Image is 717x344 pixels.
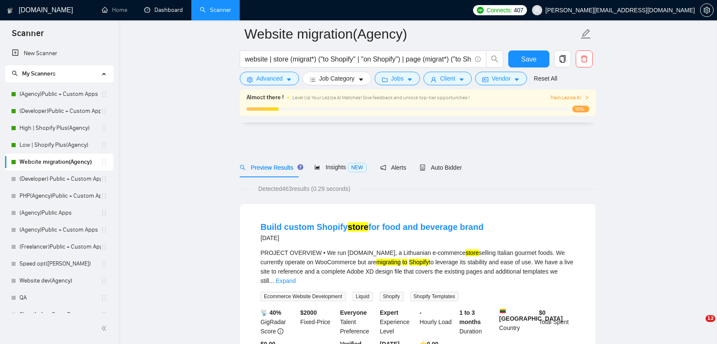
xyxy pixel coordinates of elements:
b: Expert [380,309,398,316]
span: right [584,95,589,100]
mark: Shopify [409,259,429,266]
button: setting [700,3,714,17]
span: folder [382,76,388,83]
a: Reset All [534,74,557,83]
b: - [420,309,422,316]
div: Fixed-Price [299,308,339,336]
button: copy [554,50,571,67]
span: caret-down [514,76,520,83]
li: (Developer) Public + Custom Apps [5,171,113,187]
span: holder [101,91,107,98]
span: Shopify [380,292,403,301]
a: searchScanner [200,6,231,14]
b: 📡 40% [260,309,281,316]
input: Search Freelance Jobs... [245,54,471,64]
a: (Freelancer)Public + Custom Apps [20,238,101,255]
li: (Freelancer)Public + Custom Apps [5,238,113,255]
button: Train Laziza AI [550,94,589,102]
b: $ 0 [539,309,546,316]
div: Experience Level [378,308,418,336]
div: Total Spent [537,308,577,336]
a: homeHome [102,6,127,14]
span: delete [576,55,592,63]
div: GigRadar Score [259,308,299,336]
span: holder [101,260,107,267]
a: High | Shopify Plus(Agency) [20,120,101,137]
button: search [486,50,503,67]
div: Hourly Load [418,308,458,336]
span: NEW [348,163,367,172]
span: holder [101,277,107,284]
b: $ 2000 [300,309,317,316]
span: search [487,55,503,63]
span: 10% [572,106,589,112]
span: Ecommerce Website Development [260,292,346,301]
span: holder [101,176,107,182]
li: Shopify App Store D [5,306,113,323]
li: QA [5,289,113,306]
li: PHP(Agency)Public + Custom Apps [5,187,113,204]
span: search [12,70,18,76]
span: caret-down [407,76,413,83]
span: Jobs [391,74,404,83]
span: Client [440,74,455,83]
iframe: Intercom live chat [688,315,709,336]
div: Country [498,308,538,336]
span: Shopify Templates [410,292,459,301]
span: holder [101,227,107,233]
span: notification [380,165,386,171]
button: delete [576,50,593,67]
span: holder [101,243,107,250]
span: holder [101,210,107,216]
li: Low | Shopify Plus(Agency) [5,137,113,154]
li: (Agency)Public + Custom Apps [5,221,113,238]
b: [GEOGRAPHIC_DATA] [499,308,563,322]
mark: migrating [376,259,401,266]
span: Auto Bidder [420,164,462,171]
button: userClientcaret-down [423,72,472,85]
span: caret-down [459,76,465,83]
span: 12 [706,315,715,322]
span: area-chart [314,164,320,170]
span: info-circle [475,56,481,62]
a: Website migration(Agency) [20,154,101,171]
a: Build custom Shopifystorefor food and beverage brand [260,222,484,232]
span: holder [101,193,107,199]
span: Liquid [353,292,373,301]
a: (Developer) Public + Custom Apps [20,171,101,187]
span: holder [101,159,107,165]
div: Talent Preference [339,308,378,336]
span: holder [101,125,107,131]
span: ... [269,277,274,284]
li: (Developer)Public + Custom Apps [5,103,113,120]
span: robot [420,165,426,171]
img: logo [7,4,13,17]
b: 1 to 3 months [459,309,481,325]
button: Save [508,50,549,67]
span: Insights [314,164,366,171]
span: My Scanners [12,70,56,77]
button: barsJob Categorycaret-down [302,72,371,85]
span: Scanner [5,27,50,45]
a: (Developer)Public + Custom Apps [20,103,101,120]
li: High | Shopify Plus(Agency) [5,120,113,137]
span: info-circle [277,328,283,334]
span: My Scanners [22,70,56,77]
div: Duration [458,308,498,336]
a: setting [700,7,714,14]
span: holder [101,108,107,115]
li: New Scanner [5,45,113,62]
li: Website dev(Agency) [5,272,113,289]
b: Everyone [340,309,367,316]
div: PROJECT OVERVIEW • We run [DOMAIN_NAME], a Lithuanian e-commerce selling Italian gourmet foods. W... [260,248,575,285]
a: Low | Shopify Plus(Agency) [20,137,101,154]
button: idcardVendorcaret-down [475,72,527,85]
a: Speed opt([PERSON_NAME]) [20,255,101,272]
li: (Agency)Public Apps [5,204,113,221]
a: Website dev(Agency) [20,272,101,289]
span: holder [101,311,107,318]
mark: store [348,222,369,232]
span: bars [310,76,316,83]
span: edit [580,28,591,39]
